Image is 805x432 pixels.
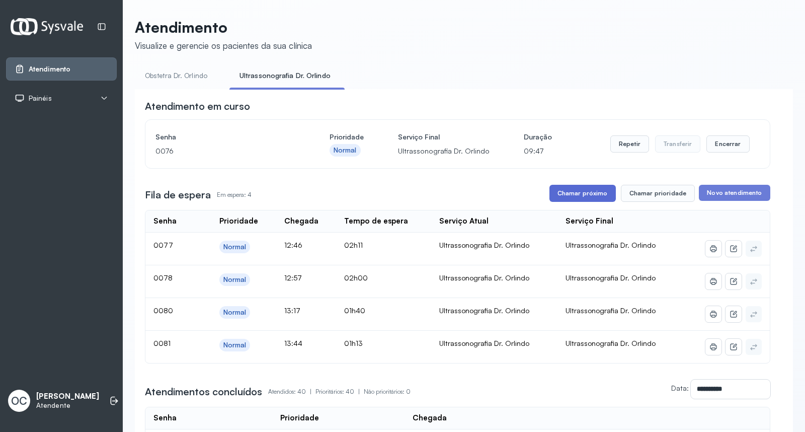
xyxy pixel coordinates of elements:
[524,144,552,158] p: 09:47
[29,94,52,103] span: Painéis
[155,144,295,158] p: 0076
[334,146,357,155] div: Normal
[36,392,99,401] p: [PERSON_NAME]
[699,185,770,201] button: Novo atendimento
[223,308,247,317] div: Normal
[439,306,549,315] div: Ultrassonografia Dr. Orlindo
[229,67,341,84] a: Ultrassonografia Dr. Orlindo
[549,185,616,202] button: Chamar próximo
[413,413,447,423] div: Chegada
[610,135,649,153] button: Repetir
[135,18,312,36] p: Atendimento
[524,130,552,144] h4: Duração
[344,217,408,226] div: Tempo de espera
[135,40,312,51] div: Visualize e gerencie os pacientes da sua clínica
[280,413,319,423] div: Prioridade
[439,339,549,348] div: Ultrassonografia Dr. Orlindo
[284,339,302,347] span: 13:44
[344,273,368,282] span: 02h00
[223,275,247,284] div: Normal
[145,99,250,113] h3: Atendimento em curso
[566,217,613,226] div: Serviço Final
[223,341,247,349] div: Normal
[29,65,70,74] span: Atendimento
[219,217,258,226] div: Prioridade
[315,385,364,399] p: Prioritários: 40
[439,217,489,226] div: Serviço Atual
[284,241,302,249] span: 12:46
[11,18,83,35] img: Logotipo do estabelecimento
[268,385,315,399] p: Atendidos: 40
[439,241,549,250] div: Ultrassonografia Dr. Orlindo
[284,306,300,315] span: 13:17
[135,67,217,84] a: Obstetra Dr. Orlindo
[566,241,656,249] span: Ultrassonografia Dr. Orlindo
[344,306,365,315] span: 01h40
[330,130,364,144] h4: Prioridade
[364,385,411,399] p: Não prioritários: 0
[566,306,656,315] span: Ultrassonografia Dr. Orlindo
[358,388,360,395] span: |
[15,64,108,74] a: Atendimento
[284,217,318,226] div: Chegada
[344,339,363,347] span: 01h13
[310,388,311,395] span: |
[566,273,656,282] span: Ultrassonografia Dr. Orlindo
[153,217,177,226] div: Senha
[284,273,302,282] span: 12:57
[153,339,171,347] span: 0081
[36,401,99,410] p: Atendente
[655,135,701,153] button: Transferir
[671,384,689,392] label: Data:
[153,241,173,249] span: 0077
[621,185,695,202] button: Chamar prioridade
[398,144,490,158] p: Ultrassonografia Dr. Orlindo
[398,130,490,144] h4: Serviço Final
[153,413,177,423] div: Senha
[344,241,363,249] span: 02h11
[145,385,262,399] h3: Atendimentos concluídos
[153,273,173,282] span: 0078
[217,188,252,202] p: Em espera: 4
[145,188,211,202] h3: Fila de espera
[439,273,549,282] div: Ultrassonografia Dr. Orlindo
[566,339,656,347] span: Ultrassonografia Dr. Orlindo
[155,130,295,144] h4: Senha
[223,243,247,251] div: Normal
[706,135,749,153] button: Encerrar
[153,306,173,315] span: 0080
